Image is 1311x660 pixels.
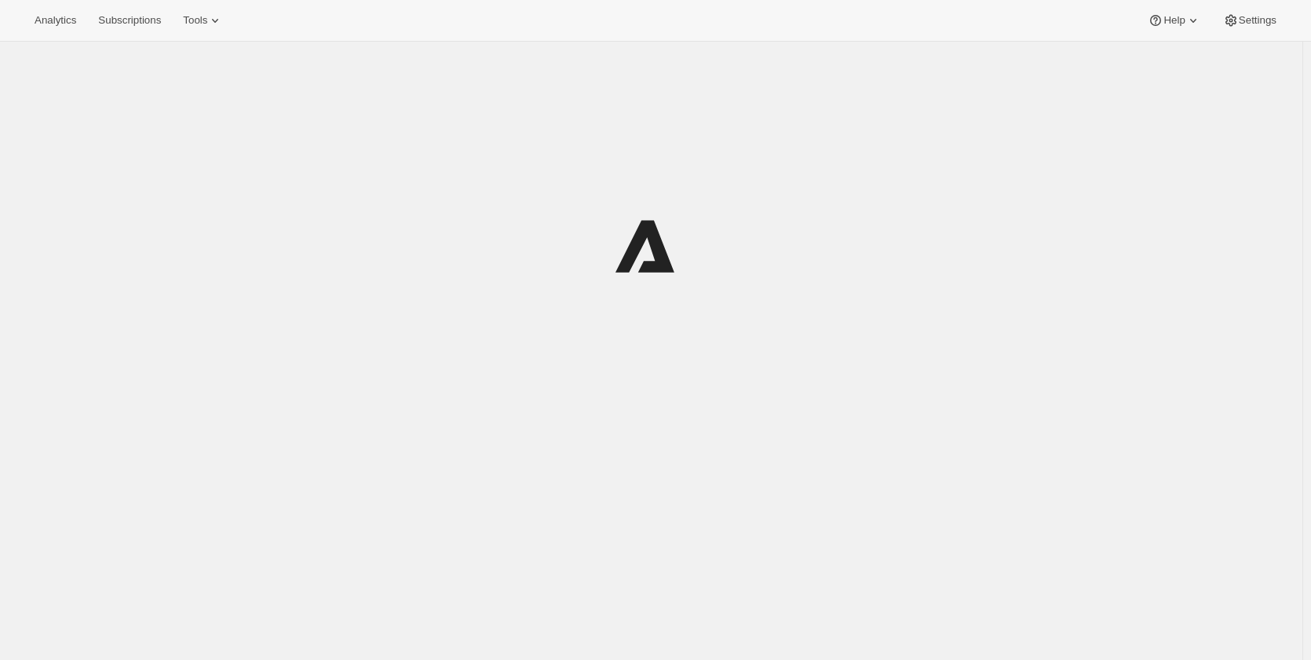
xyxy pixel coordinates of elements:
button: Analytics [25,9,86,31]
button: Subscriptions [89,9,170,31]
button: Help [1138,9,1210,31]
span: Settings [1239,14,1276,27]
span: Help [1163,14,1185,27]
button: Settings [1214,9,1286,31]
span: Tools [183,14,207,27]
button: Tools [173,9,232,31]
span: Analytics [35,14,76,27]
span: Subscriptions [98,14,161,27]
